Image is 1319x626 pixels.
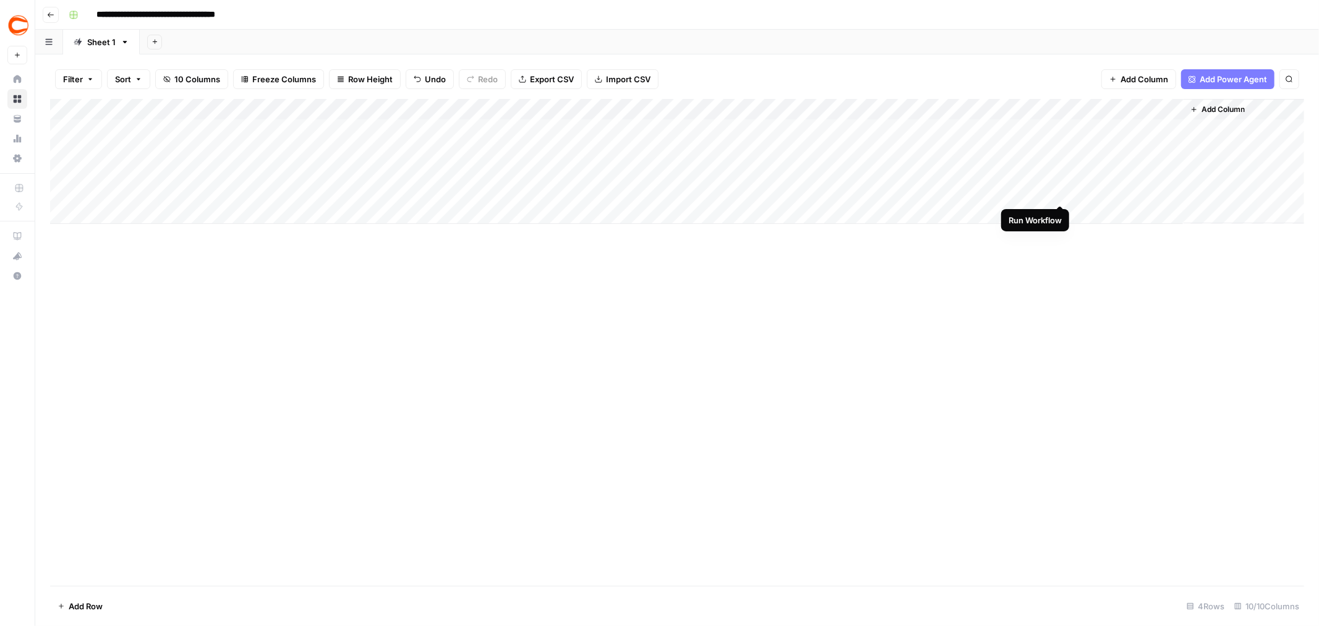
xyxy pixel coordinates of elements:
button: Add Power Agent [1181,69,1274,89]
button: Import CSV [587,69,659,89]
button: Row Height [329,69,401,89]
a: Browse [7,89,27,109]
a: Settings [7,148,27,168]
a: AirOps Academy [7,226,27,246]
button: Export CSV [511,69,582,89]
button: Add Column [1101,69,1176,89]
button: Redo [459,69,506,89]
button: Help + Support [7,266,27,286]
span: Add Column [1202,104,1245,115]
span: Add Power Agent [1200,73,1267,85]
a: Usage [7,129,27,148]
span: Row Height [348,73,393,85]
button: Freeze Columns [233,69,324,89]
a: Your Data [7,109,27,129]
button: Sort [107,69,150,89]
div: What's new? [8,247,27,265]
span: Sort [115,73,131,85]
button: Add Row [50,596,110,616]
span: Freeze Columns [252,73,316,85]
span: Filter [63,73,83,85]
span: Add Column [1121,73,1168,85]
button: 10 Columns [155,69,228,89]
a: Sheet 1 [63,30,140,54]
span: 10 Columns [174,73,220,85]
span: Export CSV [530,73,574,85]
a: Home [7,69,27,89]
div: Sheet 1 [87,36,116,48]
div: 10/10 Columns [1229,596,1304,616]
div: Run Workflow [1009,214,1062,226]
img: Covers Logo [7,14,30,36]
button: What's new? [7,246,27,266]
button: Workspace: Covers [7,10,27,41]
button: Add Column [1185,101,1250,118]
span: Add Row [69,600,103,612]
span: Redo [478,73,498,85]
span: Undo [425,73,446,85]
span: Import CSV [606,73,651,85]
button: Filter [55,69,102,89]
div: 4 Rows [1182,596,1229,616]
button: Undo [406,69,454,89]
